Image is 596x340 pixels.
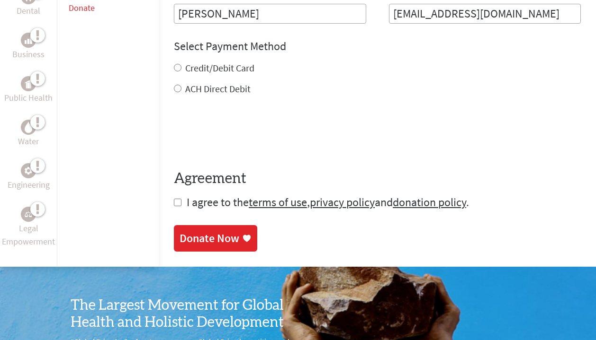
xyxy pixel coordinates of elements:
[8,163,50,192] a: EngineeringEngineering
[71,297,298,331] h3: The Largest Movement for Global Health and Holistic Development
[180,231,239,246] div: Donate Now
[185,83,251,95] label: ACH Direct Debit
[174,4,366,24] input: Enter Full Name
[21,33,36,48] div: Business
[8,178,50,192] p: Engineering
[21,76,36,91] div: Public Health
[187,195,469,209] span: I agree to the , and .
[174,39,581,54] h4: Select Payment Method
[25,79,32,88] img: Public Health
[185,62,254,74] label: Credit/Debit Card
[25,211,32,217] img: Legal Empowerment
[174,114,318,151] iframe: reCAPTCHA
[18,120,39,148] a: WaterWater
[393,195,466,209] a: donation policy
[25,122,32,133] img: Water
[2,207,55,248] a: Legal EmpowermentLegal Empowerment
[174,170,581,187] h4: Agreement
[25,36,32,44] img: Business
[18,135,39,148] p: Water
[4,91,53,105] p: Public Health
[12,48,45,61] p: Business
[4,76,53,105] a: Public HealthPublic Health
[25,167,32,174] img: Engineering
[21,207,36,222] div: Legal Empowerment
[17,4,40,17] p: Dental
[310,195,375,209] a: privacy policy
[21,163,36,178] div: Engineering
[389,4,581,24] input: Your Email
[249,195,307,209] a: terms of use
[174,225,257,252] a: Donate Now
[2,222,55,248] p: Legal Empowerment
[69,2,95,13] a: Donate
[21,120,36,135] div: Water
[12,33,45,61] a: BusinessBusiness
